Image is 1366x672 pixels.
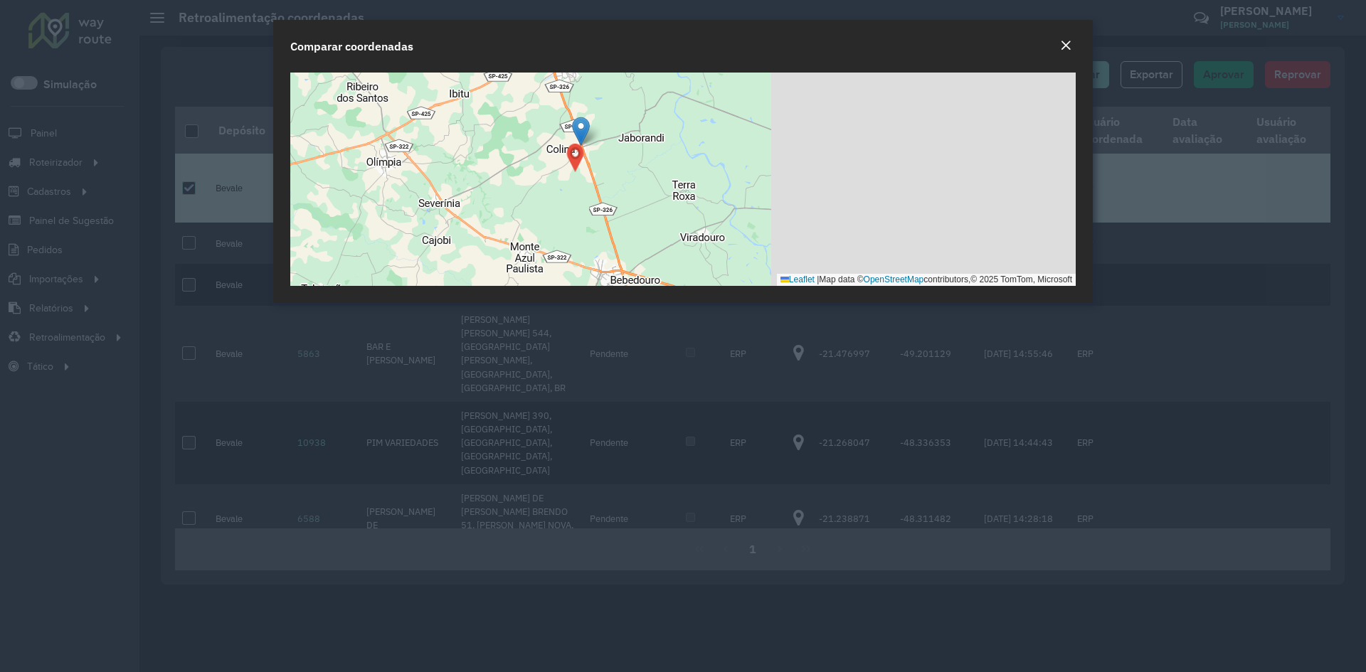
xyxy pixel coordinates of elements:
[1056,37,1076,55] button: Close
[780,274,815,284] a: Leaflet
[817,274,819,284] span: |
[777,274,1076,286] div: Map data © contributors,© 2025 TomTom, Microsoft
[572,117,590,146] img: Coordenada Atual
[864,274,924,284] a: OpenStreetMap
[563,144,588,172] img: Coordenada Nova
[1060,40,1071,51] em: Fechar
[290,38,413,55] h4: Comparar coordenadas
